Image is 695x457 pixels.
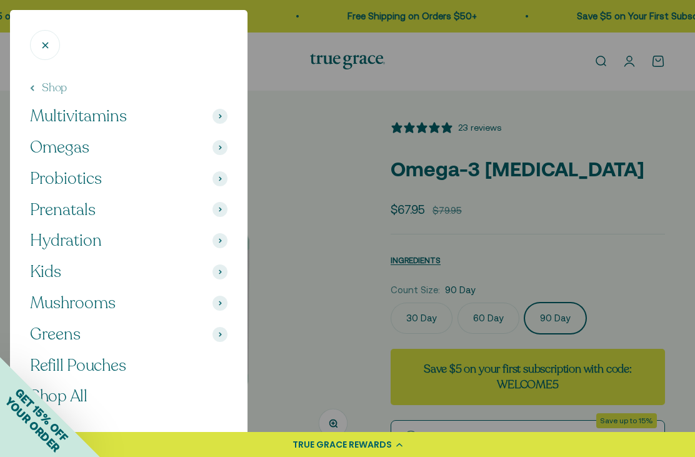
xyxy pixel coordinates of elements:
span: Probiotics [30,168,102,189]
span: Omegas [30,137,89,158]
div: TRUE GRACE REWARDS [292,438,392,451]
a: Shop All [30,386,227,407]
span: Hydration [30,230,102,251]
span: Kids [30,261,61,283]
button: Omegas [30,137,227,158]
button: Probiotics [30,168,227,189]
span: Prenatals [30,199,96,221]
span: YOUR ORDER [2,394,62,454]
button: Kids [30,261,227,283]
button: Multivitamins [30,106,227,127]
button: Greens [30,324,227,345]
button: Shop [30,80,67,96]
button: Prenatals [30,199,227,221]
span: Mushrooms [30,293,116,314]
span: Greens [30,324,81,345]
button: Close [30,30,60,60]
span: GET 15% OFF [12,386,71,444]
a: Refill Pouches [30,355,227,376]
span: Refill Pouches [30,354,126,376]
button: Mushrooms [30,293,227,314]
span: Multivitamins [30,106,127,127]
button: Hydration [30,230,227,251]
